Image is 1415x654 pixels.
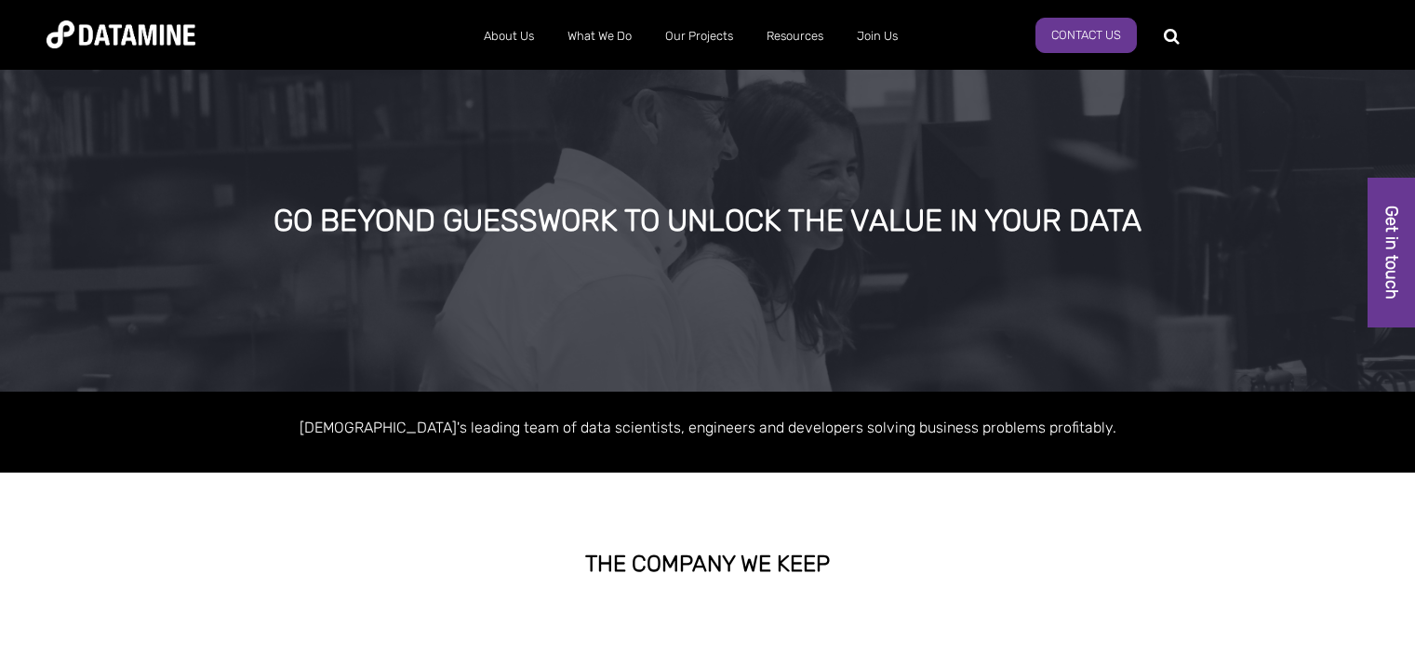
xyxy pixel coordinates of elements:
p: [DEMOGRAPHIC_DATA]'s leading team of data scientists, engineers and developers solving business p... [178,415,1238,440]
strong: THE COMPANY WE KEEP [585,551,830,577]
img: Datamine [47,20,195,48]
a: Get in touch [1368,178,1415,327]
a: Join Us [840,12,914,60]
a: Resources [750,12,840,60]
a: About Us [467,12,551,60]
div: GO BEYOND GUESSWORK TO UNLOCK THE VALUE IN YOUR DATA [166,205,1250,238]
a: What We Do [551,12,648,60]
a: Our Projects [648,12,750,60]
a: Contact Us [1035,18,1137,53]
